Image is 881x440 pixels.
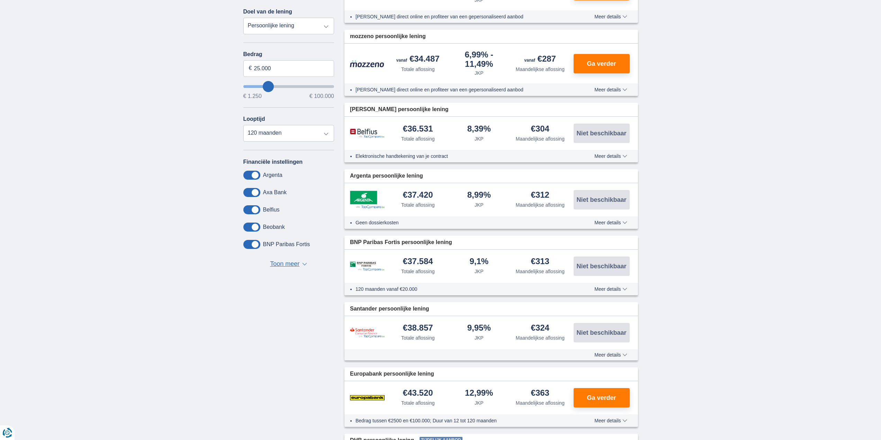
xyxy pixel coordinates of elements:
[243,85,334,88] input: wantToBorrow
[263,172,282,178] label: Argenta
[589,14,632,19] button: Meer details
[589,418,632,423] button: Meer details
[574,388,630,407] button: Ga verder
[403,324,433,333] div: €38.857
[350,172,423,180] span: Argenta persoonlijke lening
[350,60,385,68] img: product.pl.alt Mozzeno
[350,33,426,41] span: mozzeno persoonlijke lening
[350,239,452,246] span: BNP Paribas Fortis persoonlijke lening
[263,241,310,248] label: BNP Paribas Fortis
[475,268,484,275] div: JKP
[516,201,565,208] div: Maandelijkse aflossing
[574,257,630,276] button: Niet beschikbaar
[467,191,491,200] div: 8,99%
[574,323,630,342] button: Niet beschikbaar
[516,268,565,275] div: Maandelijkse aflossing
[401,334,435,341] div: Totale aflossing
[516,334,565,341] div: Maandelijkse aflossing
[467,125,491,134] div: 8,39%
[516,135,565,142] div: Maandelijkse aflossing
[356,153,569,160] li: Elektronische handtekening van je contract
[268,259,309,269] button: Toon meer ▼
[350,261,385,271] img: product.pl.alt BNP Paribas Fortis
[475,334,484,341] div: JKP
[589,220,632,225] button: Meer details
[356,13,569,20] li: [PERSON_NAME] direct online en profiteer van een gepersonaliseerd aanbod
[587,61,616,67] span: Ga verder
[576,197,626,203] span: Niet beschikbaar
[451,51,507,68] div: 6,99%
[356,219,569,226] li: Geen dossierkosten
[594,352,627,357] span: Meer details
[270,260,299,269] span: Toon meer
[403,257,433,267] div: €37.584
[263,224,285,230] label: Beobank
[524,55,556,64] div: €287
[587,395,616,401] span: Ga verder
[401,66,435,73] div: Totale aflossing
[475,135,484,142] div: JKP
[403,389,433,398] div: €43.520
[350,128,385,138] img: product.pl.alt Belfius
[401,399,435,406] div: Totale aflossing
[594,87,627,92] span: Meer details
[263,207,280,213] label: Belfius
[531,389,549,398] div: €363
[249,64,252,72] span: €
[531,324,549,333] div: €324
[594,154,627,159] span: Meer details
[263,189,287,196] label: Axa Bank
[403,191,433,200] div: €37.420
[531,257,549,267] div: €313
[531,191,549,200] div: €312
[594,220,627,225] span: Meer details
[475,201,484,208] div: JKP
[396,55,440,64] div: €34.487
[350,327,385,338] img: product.pl.alt Santander
[475,70,484,77] div: JKP
[574,124,630,143] button: Niet beschikbaar
[576,263,626,269] span: Niet beschikbaar
[589,153,632,159] button: Meer details
[574,54,630,73] button: Ga verder
[574,190,630,209] button: Niet beschikbaar
[469,257,488,267] div: 9,1%
[401,201,435,208] div: Totale aflossing
[302,263,307,266] span: ▼
[350,191,385,209] img: product.pl.alt Argenta
[350,389,385,406] img: product.pl.alt Europabank
[589,352,632,358] button: Meer details
[243,93,262,99] span: € 1.250
[516,66,565,73] div: Maandelijkse aflossing
[516,399,565,406] div: Maandelijkse aflossing
[243,159,303,165] label: Financiële instellingen
[243,9,292,15] label: Doel van de lening
[243,116,265,122] label: Looptijd
[401,135,435,142] div: Totale aflossing
[594,287,627,291] span: Meer details
[589,87,632,92] button: Meer details
[403,125,433,134] div: €36.531
[531,125,549,134] div: €304
[356,417,569,424] li: Bedrag tussen €2500 en €100.000; Duur van 12 tot 120 maanden
[243,51,334,57] label: Bedrag
[350,370,434,378] span: Europabank persoonlijke lening
[309,93,334,99] span: € 100.000
[576,130,626,136] span: Niet beschikbaar
[465,389,493,398] div: 12,99%
[467,324,491,333] div: 9,95%
[594,14,627,19] span: Meer details
[475,399,484,406] div: JKP
[401,268,435,275] div: Totale aflossing
[350,106,448,114] span: [PERSON_NAME] persoonlijke lening
[576,330,626,336] span: Niet beschikbaar
[350,305,429,313] span: Santander persoonlijke lening
[594,418,627,423] span: Meer details
[589,286,632,292] button: Meer details
[356,86,569,93] li: [PERSON_NAME] direct online en profiteer van een gepersonaliseerd aanbod
[356,286,569,293] li: 120 maanden vanaf €20.000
